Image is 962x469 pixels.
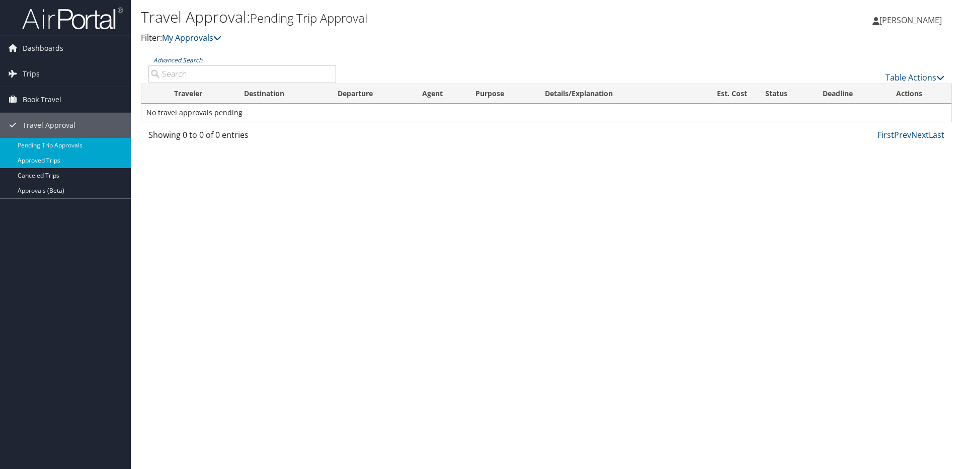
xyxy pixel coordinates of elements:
th: Traveler: activate to sort column ascending [165,84,235,104]
th: Status: activate to sort column ascending [756,84,813,104]
th: Purpose [466,84,536,104]
div: Showing 0 to 0 of 0 entries [148,129,336,146]
td: No travel approvals pending [141,104,951,122]
a: Table Actions [886,72,944,83]
p: Filter: [141,32,682,45]
a: Advanced Search [153,56,202,64]
span: [PERSON_NAME] [879,15,942,26]
span: Dashboards [23,36,63,61]
th: Details/Explanation [536,84,685,104]
small: Pending Trip Approval [250,10,367,26]
th: Departure: activate to sort column ascending [329,84,413,104]
a: First [877,129,894,140]
span: Trips [23,61,40,87]
input: Advanced Search [148,65,336,83]
th: Deadline: activate to sort column descending [814,84,888,104]
th: Actions [887,84,951,104]
span: Book Travel [23,87,61,112]
h1: Travel Approval: [141,7,682,28]
img: airportal-logo.png [22,7,123,30]
th: Est. Cost: activate to sort column ascending [685,84,757,104]
span: Travel Approval [23,113,75,138]
a: My Approvals [162,32,221,43]
th: Agent [413,84,467,104]
th: Destination: activate to sort column ascending [235,84,329,104]
a: Prev [894,129,911,140]
a: [PERSON_NAME] [872,5,952,35]
a: Next [911,129,929,140]
a: Last [929,129,944,140]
